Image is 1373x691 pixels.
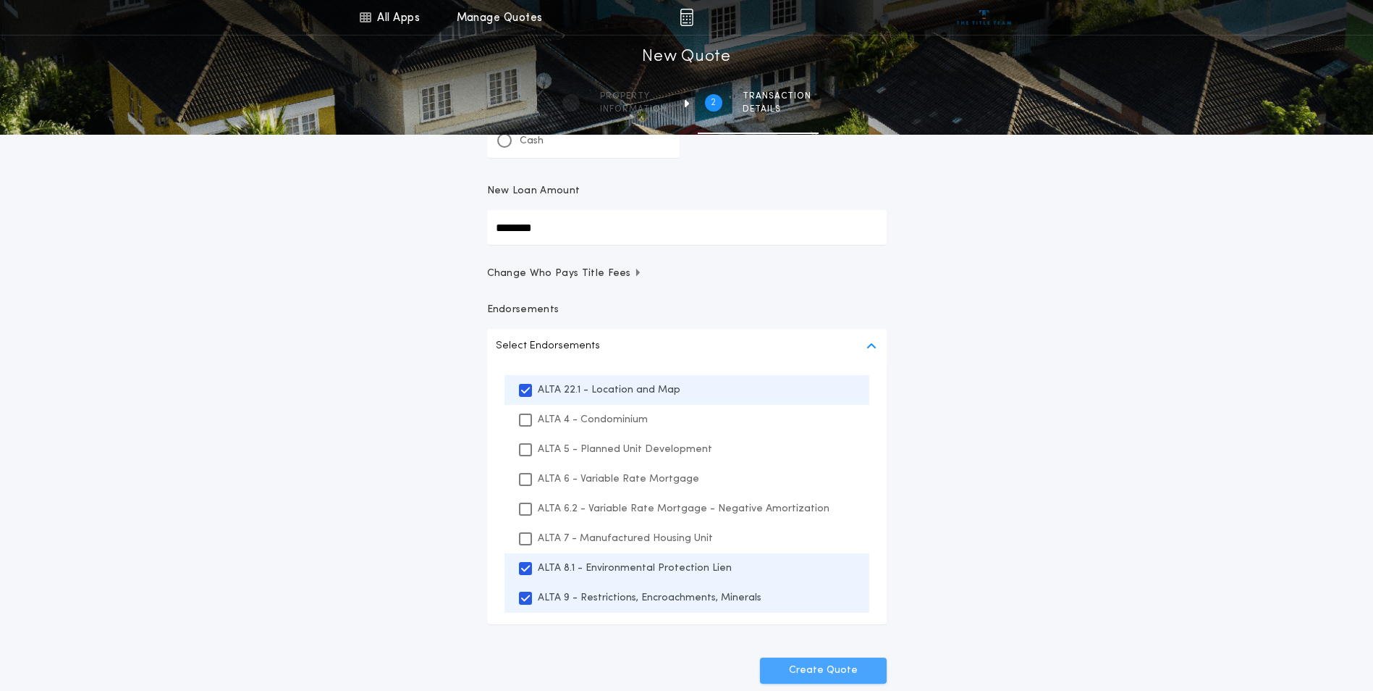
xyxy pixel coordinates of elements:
[600,91,667,102] span: Property
[520,134,544,148] p: Cash
[538,442,712,457] p: ALTA 5 - Planned Unit Development
[957,10,1011,25] img: vs-icon
[538,472,699,487] p: ALTA 6 - Variable Rate Mortgage
[538,531,713,546] p: ALTA 7 - Manufactured Housing Unit
[538,561,732,576] p: ALTA 8.1 - Environmental Protection Lien
[487,329,887,364] button: Select Endorsements
[487,184,580,198] p: New Loan Amount
[538,382,680,398] p: ALTA 22.1 - Location and Map
[538,501,829,516] p: ALTA 6.2 - Variable Rate Mortgage - Negative Amortization
[743,91,811,102] span: Transaction
[487,267,887,281] button: Change Who Pays Title Fees
[487,267,643,281] span: Change Who Pays Title Fees
[600,104,667,115] span: information
[743,104,811,115] span: details
[680,9,693,26] img: img
[538,412,648,427] p: ALTA 4 - Condominium
[538,590,761,606] p: ALTA 9 - Restrictions, Encroachments, Minerals
[496,338,600,355] p: Select Endorsements
[487,303,887,317] p: Endorsements
[760,658,887,684] button: Create Quote
[711,97,716,109] h2: 2
[642,46,730,69] h1: New Quote
[487,364,887,624] ul: Select Endorsements
[487,210,887,245] input: New Loan Amount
